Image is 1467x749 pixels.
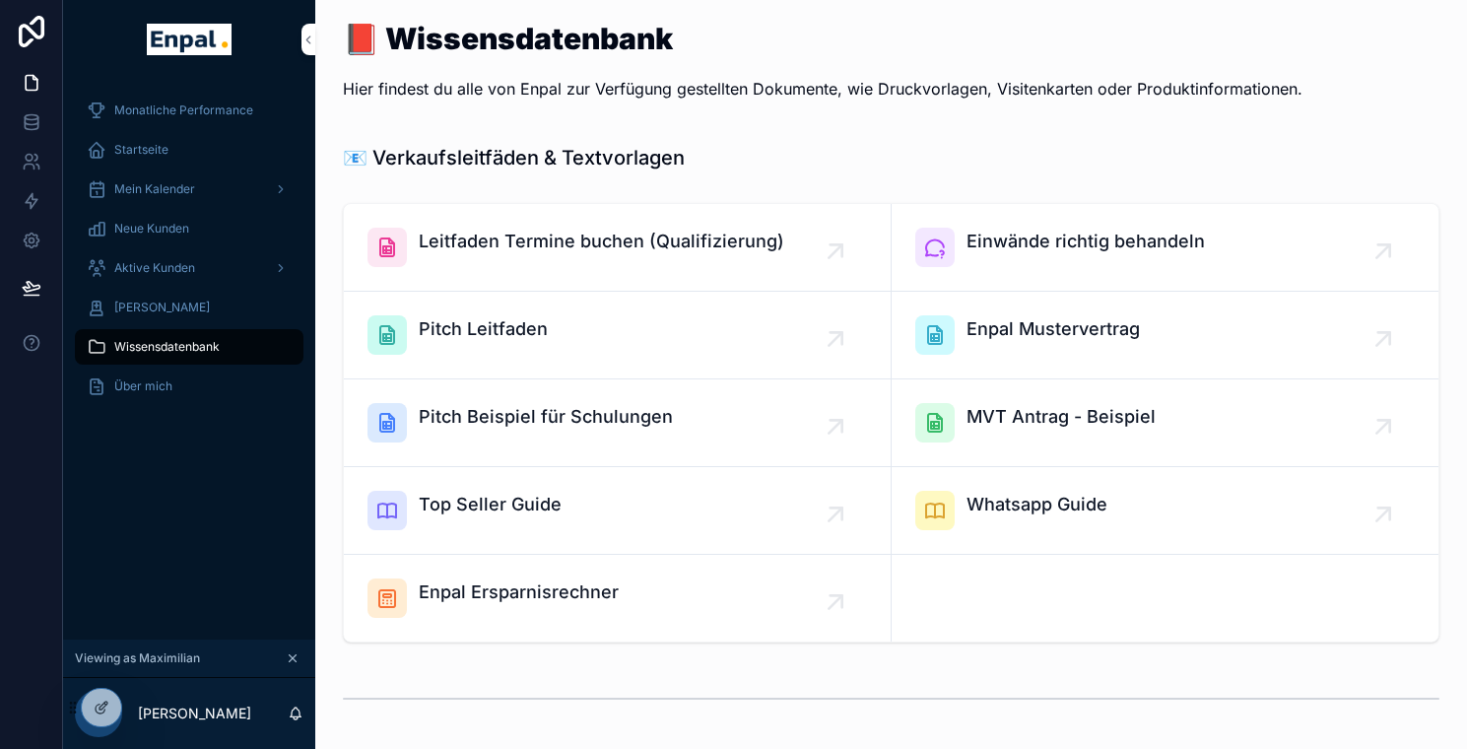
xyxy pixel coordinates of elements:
[892,292,1439,379] a: Enpal Mustervertrag
[419,228,784,255] span: Leitfaden Termine buchen (Qualifizierung)
[967,403,1156,431] span: MVT Antrag - Beispiel
[967,228,1205,255] span: Einwände richtig behandeln
[967,315,1140,343] span: Enpal Mustervertrag
[419,491,562,518] span: Top Seller Guide
[147,24,231,55] img: App logo
[343,77,1302,101] p: Hier findest du alle von Enpal zur Verfügung gestellten Dokumente, wie Druckvorlagen, Visitenkart...
[114,142,168,158] span: Startseite
[114,102,253,118] span: Monatliche Performance
[892,467,1439,555] a: Whatsapp Guide
[75,369,303,404] a: Über mich
[114,181,195,197] span: Mein Kalender
[114,378,172,394] span: Über mich
[344,204,892,292] a: Leitfaden Termine buchen (Qualifizierung)
[75,132,303,168] a: Startseite
[419,579,619,606] span: Enpal Ersparnisrechner
[75,171,303,207] a: Mein Kalender
[344,467,892,555] a: Top Seller Guide
[419,403,673,431] span: Pitch Beispiel für Schulungen
[75,211,303,246] a: Neue Kunden
[114,260,195,276] span: Aktive Kunden
[967,491,1107,518] span: Whatsapp Guide
[892,379,1439,467] a: MVT Antrag - Beispiel
[114,221,189,237] span: Neue Kunden
[344,379,892,467] a: Pitch Beispiel für Schulungen
[138,704,251,723] p: [PERSON_NAME]
[344,555,892,642] a: Enpal Ersparnisrechner
[75,290,303,325] a: [PERSON_NAME]
[343,144,685,171] h1: 📧 Verkaufsleitfäden & Textvorlagen
[75,93,303,128] a: Monatliche Performance
[63,79,315,430] div: scrollable content
[419,315,548,343] span: Pitch Leitfaden
[75,329,303,365] a: Wissensdatenbank
[343,24,1302,53] h1: 📕 Wissensdatenbank
[892,204,1439,292] a: Einwände richtig behandeln
[75,650,200,666] span: Viewing as Maximilian
[114,339,220,355] span: Wissensdatenbank
[114,300,210,315] span: [PERSON_NAME]
[75,250,303,286] a: Aktive Kunden
[344,292,892,379] a: Pitch Leitfaden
